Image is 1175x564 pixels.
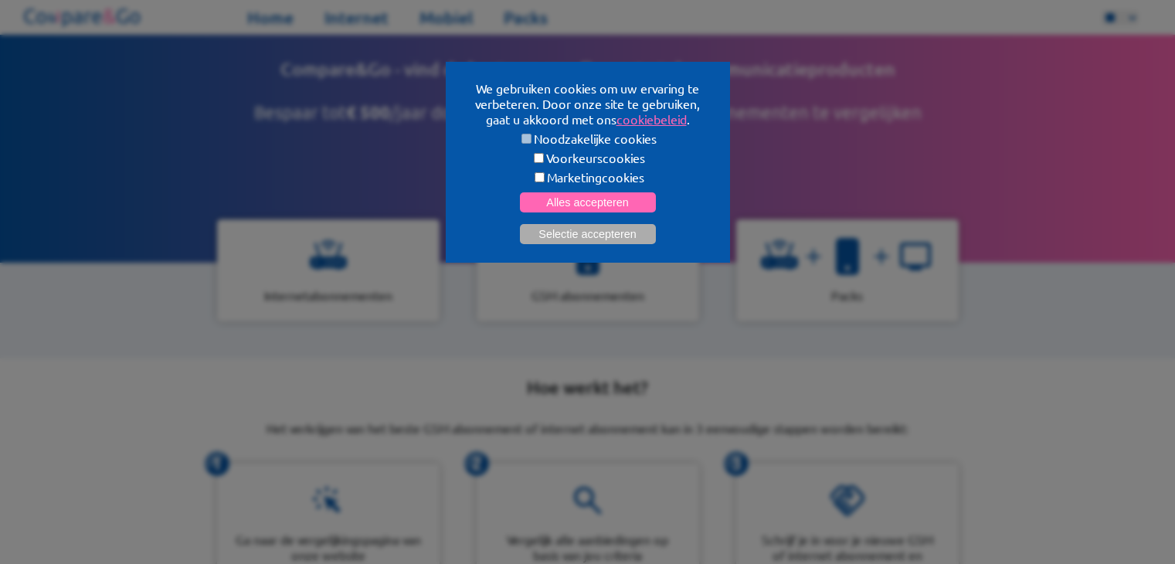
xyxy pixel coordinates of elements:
[464,80,711,127] p: We gebruiken cookies om uw ervaring te verbeteren. Door onze site te gebruiken, gaat u akkoord me...
[464,150,711,165] label: Voorkeurscookies
[464,131,711,146] label: Noodzakelijke cookies
[520,192,656,212] button: Alles accepteren
[464,169,711,185] label: Marketingcookies
[616,111,687,127] a: cookiebeleid
[535,172,545,182] input: Marketingcookies
[520,224,656,244] button: Selectie accepteren
[521,134,531,144] input: Noodzakelijke cookies
[534,153,544,163] input: Voorkeurscookies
